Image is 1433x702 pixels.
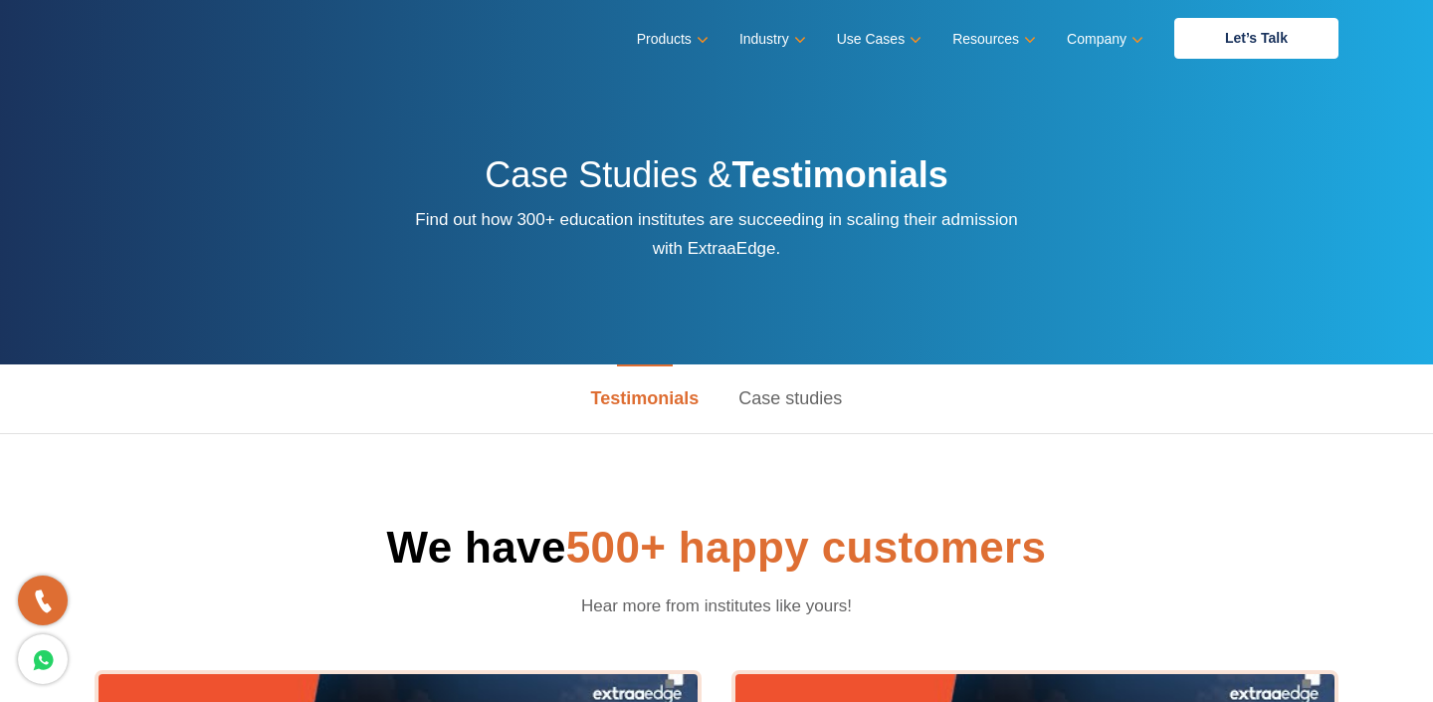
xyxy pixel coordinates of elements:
a: Testimonials [571,364,719,433]
strong: Testimonials [731,154,947,195]
a: Resources [952,25,1032,54]
h2: Case Studies & [413,151,1020,205]
a: Company [1067,25,1139,54]
span: 500+ happy customers [566,523,1047,572]
a: Products [637,25,705,54]
a: Case studies [718,364,862,433]
a: Industry [739,25,802,54]
p: Find out how 300+ education institutes are succeeding in scaling their admission with ExtraaEdge. [413,205,1020,263]
h1: We have [95,519,1338,577]
a: Use Cases [837,25,918,54]
p: Hear more from institutes like yours! [461,591,973,620]
a: Let’s Talk [1174,18,1338,59]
